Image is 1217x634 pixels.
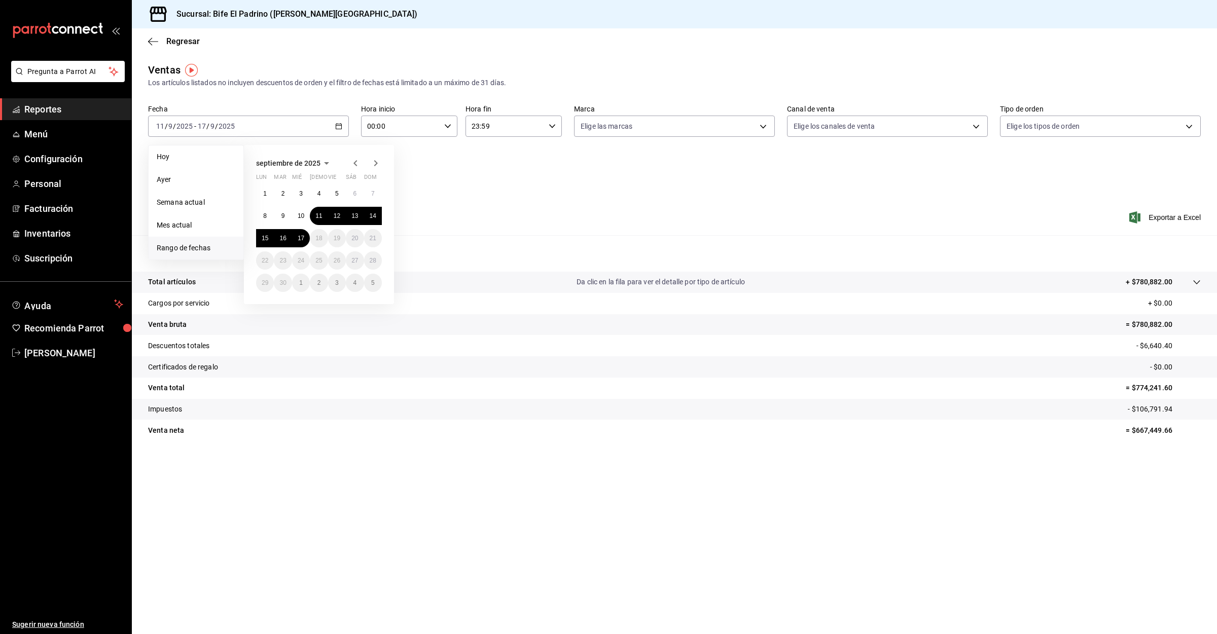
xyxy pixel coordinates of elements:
p: Da clic en la fila para ver el detalle por tipo de artículo [577,277,745,287]
span: / [165,122,168,130]
abbr: sábado [346,174,356,184]
button: Pregunta a Parrot AI [11,61,125,82]
button: 16 de septiembre de 2025 [274,229,292,247]
p: Total artículos [148,277,196,287]
button: 10 de septiembre de 2025 [292,207,310,225]
span: Sugerir nueva función [12,619,123,630]
p: Venta bruta [148,319,187,330]
span: / [173,122,176,130]
p: Resumen [148,247,1201,259]
span: [PERSON_NAME] [24,346,123,360]
span: Facturación [24,202,123,215]
abbr: 3 de septiembre de 2025 [299,190,303,197]
span: septiembre de 2025 [256,159,320,167]
label: Hora fin [466,105,562,113]
button: 2 de octubre de 2025 [310,274,328,292]
div: Ventas [148,62,181,78]
abbr: 22 de septiembre de 2025 [262,257,268,264]
input: -- [197,122,206,130]
abbr: 2 de octubre de 2025 [317,279,321,286]
img: Tooltip marker [185,64,198,77]
button: 20 de septiembre de 2025 [346,229,364,247]
abbr: 7 de septiembre de 2025 [371,190,375,197]
span: Semana actual [157,197,235,208]
span: Hoy [157,152,235,162]
p: Descuentos totales [148,341,209,351]
button: 19 de septiembre de 2025 [328,229,346,247]
input: -- [156,122,165,130]
button: 27 de septiembre de 2025 [346,251,364,270]
button: 24 de septiembre de 2025 [292,251,310,270]
button: Regresar [148,36,200,46]
span: Inventarios [24,227,123,240]
span: Reportes [24,102,123,116]
p: Cargos por servicio [148,298,210,309]
span: / [206,122,209,130]
abbr: 14 de septiembre de 2025 [370,212,376,219]
button: 6 de septiembre de 2025 [346,184,364,203]
span: Elige las marcas [581,121,632,131]
button: 3 de septiembre de 2025 [292,184,310,203]
button: 28 de septiembre de 2025 [364,251,382,270]
p: + $780,882.00 [1126,277,1172,287]
abbr: 5 de septiembre de 2025 [335,190,339,197]
button: 18 de septiembre de 2025 [310,229,328,247]
abbr: 24 de septiembre de 2025 [298,257,304,264]
label: Tipo de orden [1000,105,1201,113]
abbr: 17 de septiembre de 2025 [298,235,304,242]
abbr: 9 de septiembre de 2025 [281,212,285,219]
button: 5 de octubre de 2025 [364,274,382,292]
button: 23 de septiembre de 2025 [274,251,292,270]
span: Recomienda Parrot [24,321,123,335]
input: ---- [218,122,235,130]
label: Marca [574,105,775,113]
abbr: 26 de septiembre de 2025 [334,257,340,264]
abbr: 4 de octubre de 2025 [353,279,356,286]
button: 13 de septiembre de 2025 [346,207,364,225]
span: Personal [24,177,123,191]
button: 11 de septiembre de 2025 [310,207,328,225]
a: Pregunta a Parrot AI [7,73,125,84]
p: = $667,449.66 [1126,425,1201,436]
p: Certificados de regalo [148,362,218,372]
abbr: 4 de septiembre de 2025 [317,190,321,197]
span: Elige los canales de venta [794,121,875,131]
abbr: 5 de octubre de 2025 [371,279,375,286]
abbr: 6 de septiembre de 2025 [353,190,356,197]
abbr: lunes [256,174,267,184]
abbr: 27 de septiembre de 2025 [351,257,358,264]
button: 7 de septiembre de 2025 [364,184,382,203]
button: 1 de septiembre de 2025 [256,184,274,203]
abbr: 1 de octubre de 2025 [299,279,303,286]
p: - $6,640.40 [1136,341,1201,351]
abbr: 23 de septiembre de 2025 [279,257,286,264]
p: - $106,791.94 [1128,404,1201,415]
div: Los artículos listados no incluyen descuentos de orden y el filtro de fechas está limitado a un m... [148,78,1201,88]
span: Exportar a Excel [1131,211,1201,223]
abbr: 3 de octubre de 2025 [335,279,339,286]
abbr: 12 de septiembre de 2025 [334,212,340,219]
abbr: 28 de septiembre de 2025 [370,257,376,264]
span: Rango de fechas [157,243,235,253]
label: Canal de venta [787,105,988,113]
button: open_drawer_menu [112,26,120,34]
abbr: 25 de septiembre de 2025 [315,257,322,264]
abbr: jueves [310,174,370,184]
abbr: 15 de septiembre de 2025 [262,235,268,242]
abbr: 21 de septiembre de 2025 [370,235,376,242]
button: 4 de octubre de 2025 [346,274,364,292]
button: 1 de octubre de 2025 [292,274,310,292]
input: -- [210,122,215,130]
p: Venta total [148,383,185,393]
abbr: 16 de septiembre de 2025 [279,235,286,242]
span: / [215,122,218,130]
span: Menú [24,127,123,141]
p: Venta neta [148,425,184,436]
button: 21 de septiembre de 2025 [364,229,382,247]
abbr: 19 de septiembre de 2025 [334,235,340,242]
abbr: 18 de septiembre de 2025 [315,235,322,242]
span: - [194,122,196,130]
abbr: 29 de septiembre de 2025 [262,279,268,286]
p: = $780,882.00 [1126,319,1201,330]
